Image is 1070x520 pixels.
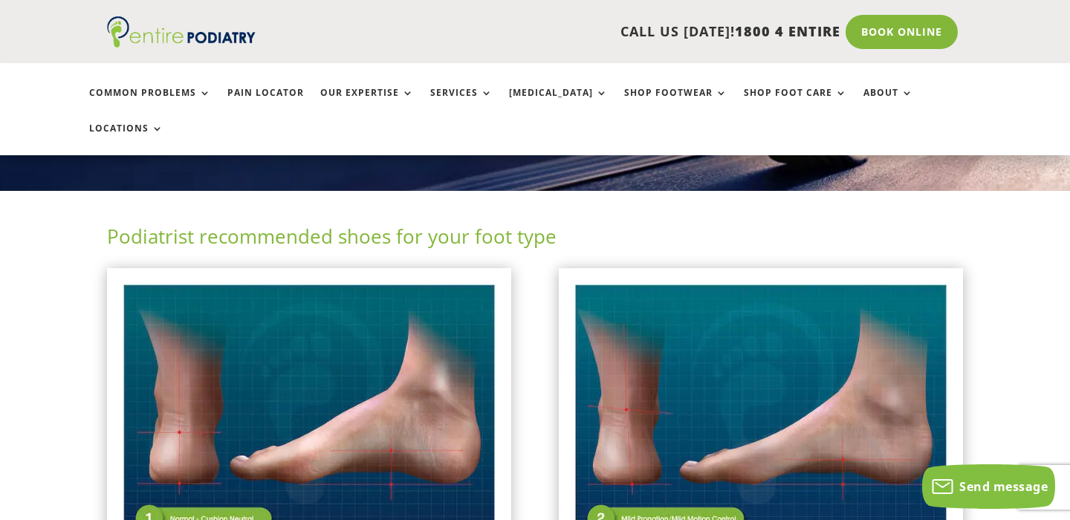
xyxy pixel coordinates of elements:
p: CALL US [DATE]! [304,22,840,42]
a: Entire Podiatry [107,36,256,51]
h2: Podiatrist recommended shoes for your foot type [107,223,963,257]
a: Services [430,88,493,120]
a: About [863,88,913,120]
a: Book Online [846,15,958,49]
a: Shop Footwear [624,88,727,120]
span: 1800 4 ENTIRE [735,22,840,40]
a: Common Problems [89,88,211,120]
a: Pain Locator [227,88,304,120]
a: [MEDICAL_DATA] [509,88,608,120]
span: Send message [959,478,1048,495]
img: logo (1) [107,16,256,48]
a: Locations [89,123,163,155]
button: Send message [922,464,1055,509]
a: Our Expertise [320,88,414,120]
a: Shop Foot Care [744,88,847,120]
